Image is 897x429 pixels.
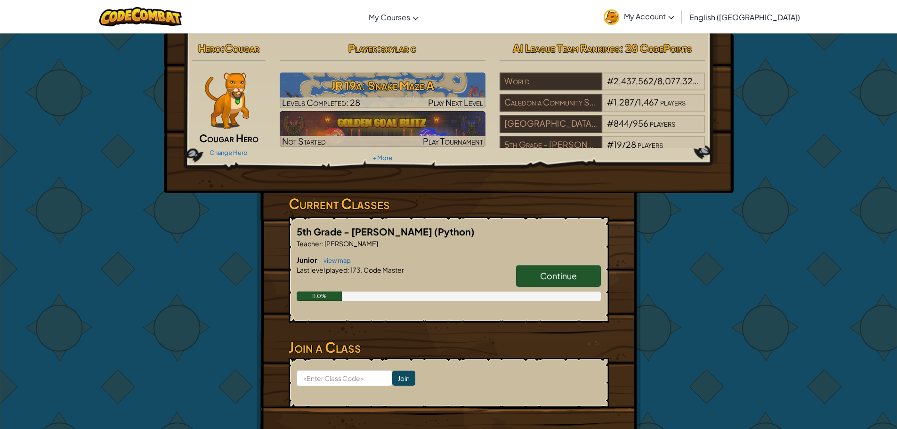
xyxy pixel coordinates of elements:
span: / [654,75,657,86]
span: Play Next Level [428,97,483,108]
span: Cougar Hero [199,131,259,145]
img: JR 19a: Snake Maze A [280,73,485,108]
span: 1,287 [614,97,634,107]
span: Teacher [297,239,322,248]
span: Junior [297,255,319,264]
span: players [638,139,663,150]
span: Player [348,41,377,55]
h3: JR 19a: Snake Maze A [280,75,485,96]
span: 173. [349,266,363,274]
span: My Courses [369,12,410,22]
span: Code Master [363,266,404,274]
span: : [322,239,323,248]
a: Change Hero [210,149,248,156]
h3: Join a Class [289,337,609,358]
a: 5th Grade - [PERSON_NAME]#19/28players [500,145,705,156]
a: Caledonia Community Schools#1,287/1,467players [500,103,705,113]
span: Levels Completed: 28 [282,97,360,108]
span: # [607,139,614,150]
span: 28 [626,139,636,150]
input: <Enter Class Code> [297,370,392,386]
span: 8,077,324 [657,75,698,86]
span: 5th Grade - [PERSON_NAME] [297,226,434,237]
span: 1,467 [638,97,659,107]
span: Cougar [225,41,259,55]
a: view map [319,257,351,264]
span: 844 [614,118,629,129]
span: My Account [624,11,674,21]
span: players [650,118,675,129]
img: avatar [604,9,619,25]
a: English ([GEOGRAPHIC_DATA]) [685,4,805,30]
span: Last level played [297,266,347,274]
span: players [660,97,686,107]
span: / [629,118,633,129]
span: / [622,139,626,150]
img: Golden Goal [280,111,485,147]
div: 11.0% [297,291,342,301]
span: skylar c [381,41,416,55]
h3: Current Classes [289,193,609,214]
span: 2,437,562 [614,75,654,86]
span: [PERSON_NAME] [323,239,378,248]
img: CodeCombat logo [99,7,182,26]
a: [GEOGRAPHIC_DATA][PERSON_NAME]#844/956players [500,124,705,135]
img: cougar-paper-dolls.png [205,73,249,129]
span: : [221,41,225,55]
span: : [347,266,349,274]
div: 5th Grade - [PERSON_NAME] [500,136,602,154]
a: World#2,437,562/8,077,324players [500,81,705,92]
span: # [607,118,614,129]
a: My Account [599,2,679,32]
span: Play Tournament [423,136,483,146]
span: English ([GEOGRAPHIC_DATA]) [689,12,800,22]
span: # [607,75,614,86]
span: Continue [540,270,577,281]
span: Hero [198,41,221,55]
span: : [377,41,381,55]
a: Play Next Level [280,73,485,108]
span: Not Started [282,136,326,146]
span: players [699,75,725,86]
div: [GEOGRAPHIC_DATA][PERSON_NAME] [500,115,602,133]
span: / [634,97,638,107]
a: My Courses [364,4,423,30]
span: # [607,97,614,107]
a: Not StartedPlay Tournament [280,111,485,147]
span: (Python) [434,226,475,237]
a: + More [372,154,392,162]
div: World [500,73,602,90]
input: Join [392,371,415,386]
span: 956 [633,118,648,129]
div: Caledonia Community Schools [500,94,602,112]
span: 19 [614,139,622,150]
span: AI League Team Rankings [513,41,620,55]
span: : 28 CodePoints [620,41,692,55]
